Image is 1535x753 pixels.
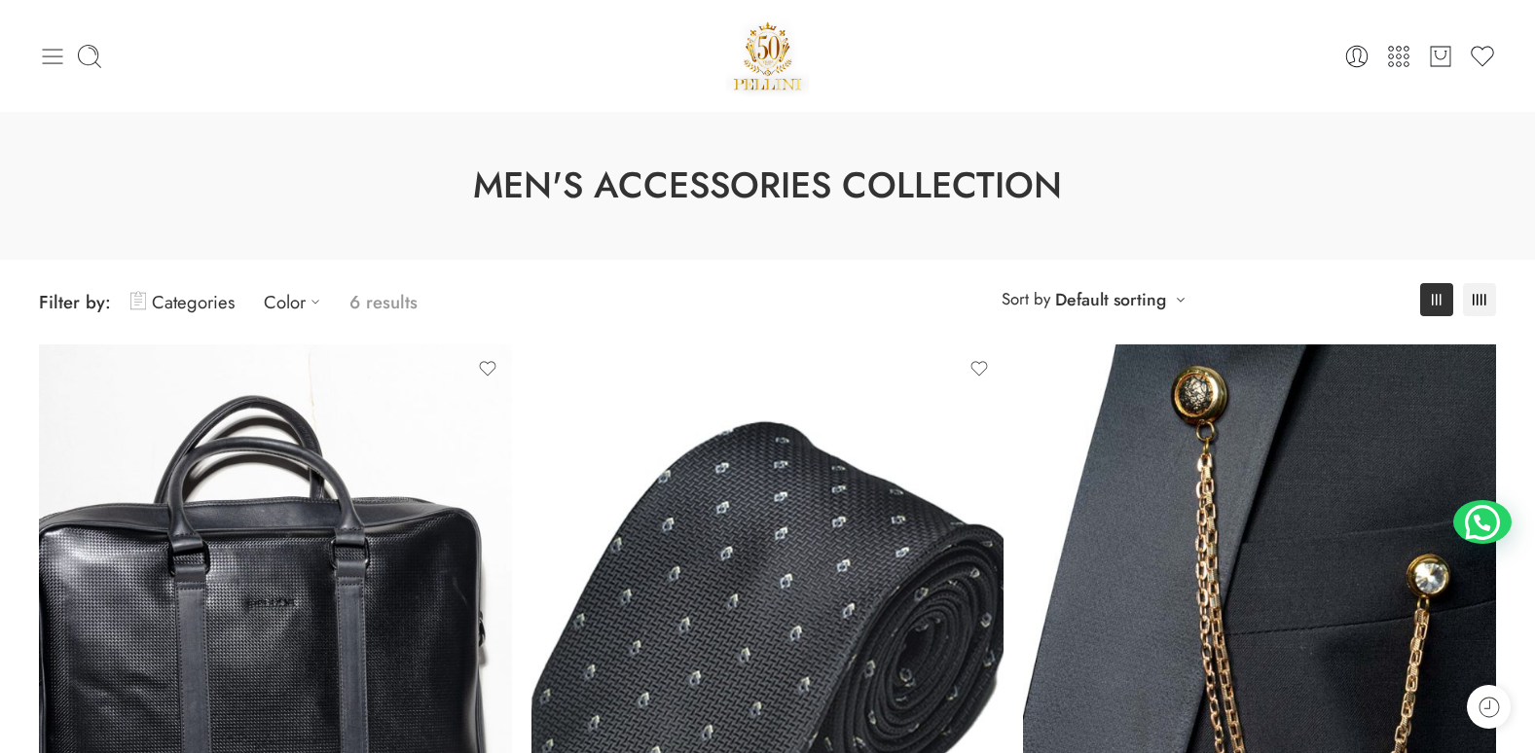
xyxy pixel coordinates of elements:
a: Pellini - [726,15,810,97]
img: Pellini [726,15,810,97]
a: Login / Register [1343,43,1371,70]
h1: Men's Accessories Collection [49,161,1486,211]
span: Sort by [1002,283,1050,315]
a: Color [264,279,330,325]
a: Wishlist [1469,43,1496,70]
a: Cart [1427,43,1454,70]
p: 6 results [349,279,418,325]
span: Filter by: [39,289,111,315]
a: Default sorting [1055,286,1166,313]
a: Categories [130,279,235,325]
